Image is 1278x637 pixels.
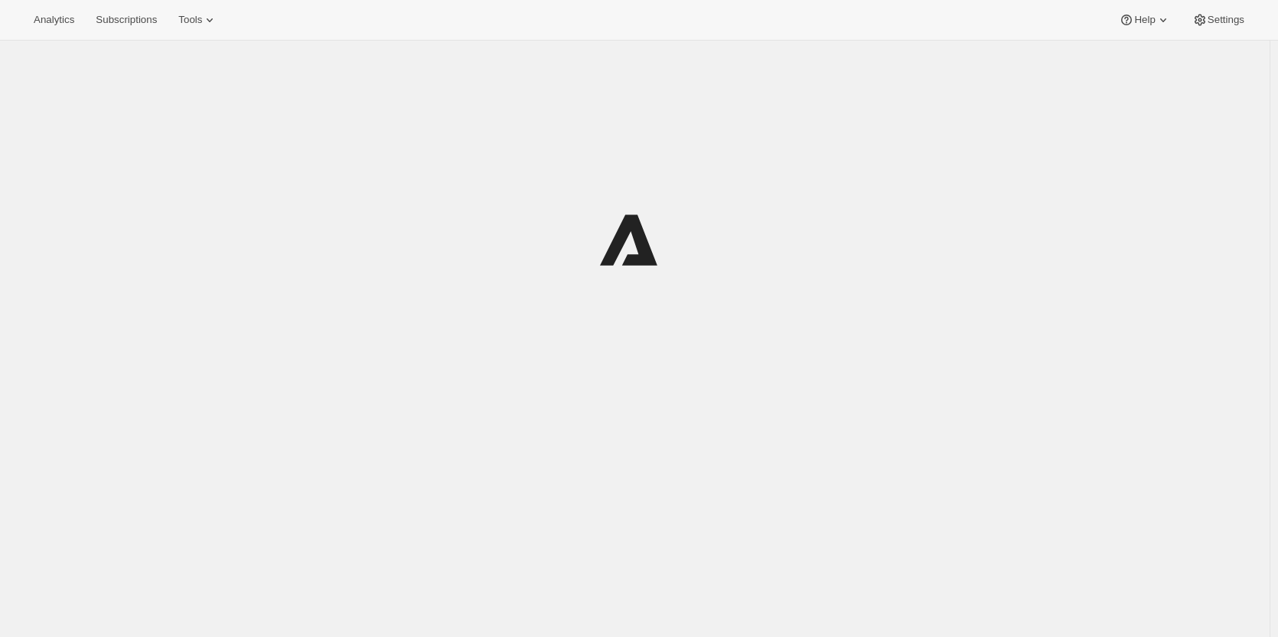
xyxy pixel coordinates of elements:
span: Settings [1208,14,1244,26]
span: Tools [178,14,202,26]
button: Subscriptions [86,9,166,31]
button: Analytics [24,9,83,31]
span: Subscriptions [96,14,157,26]
span: Help [1134,14,1155,26]
button: Settings [1183,9,1254,31]
button: Help [1110,9,1179,31]
span: Analytics [34,14,74,26]
button: Tools [169,9,227,31]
